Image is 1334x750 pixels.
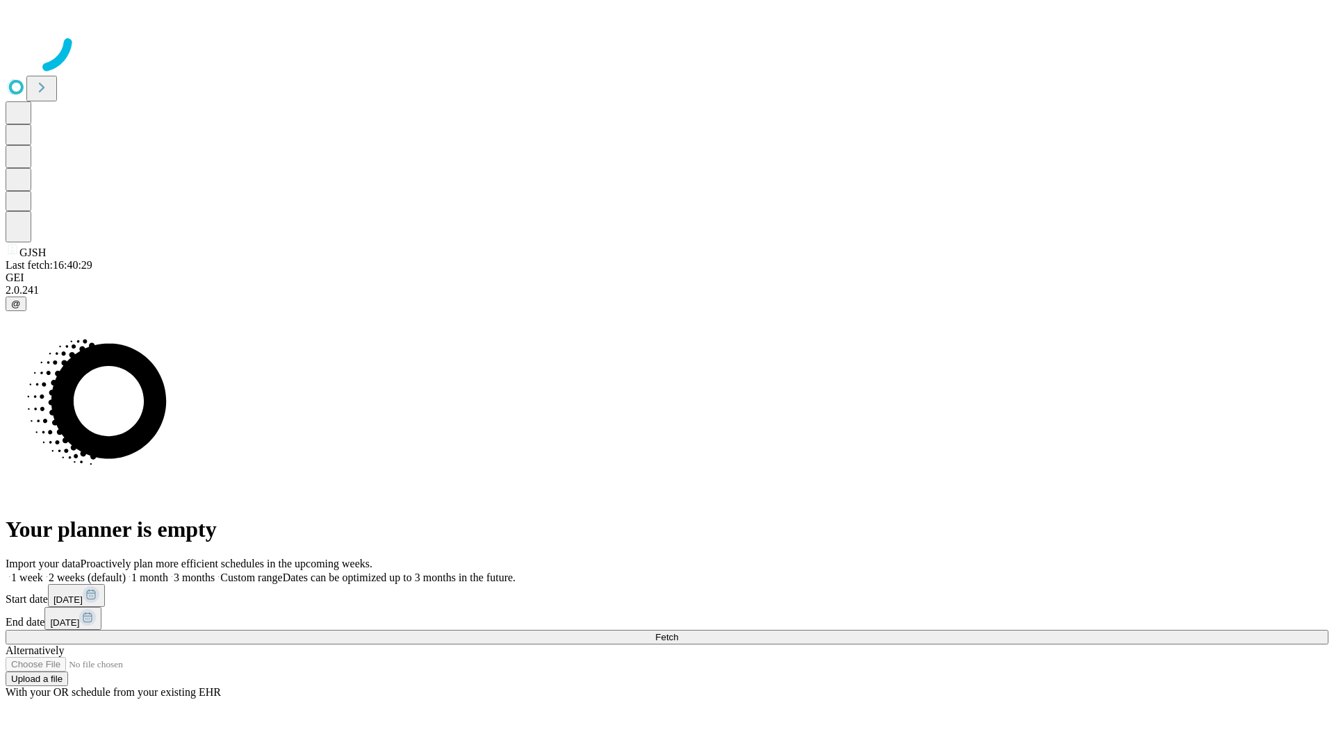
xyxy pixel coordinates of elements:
[6,607,1328,630] div: End date
[174,572,215,583] span: 3 months
[6,672,68,686] button: Upload a file
[11,299,21,309] span: @
[6,584,1328,607] div: Start date
[283,572,516,583] span: Dates can be optimized up to 3 months in the future.
[6,272,1328,284] div: GEI
[48,584,105,607] button: [DATE]
[53,594,83,605] span: [DATE]
[6,259,92,271] span: Last fetch: 16:40:29
[6,686,221,698] span: With your OR schedule from your existing EHR
[11,572,43,583] span: 1 week
[6,630,1328,644] button: Fetch
[49,572,126,583] span: 2 weeks (default)
[6,644,64,656] span: Alternatively
[655,632,678,642] span: Fetch
[6,284,1328,297] div: 2.0.241
[19,247,46,258] span: GJSH
[50,617,79,628] span: [DATE]
[44,607,101,630] button: [DATE]
[220,572,282,583] span: Custom range
[6,558,81,569] span: Import your data
[131,572,168,583] span: 1 month
[6,517,1328,542] h1: Your planner is empty
[81,558,372,569] span: Proactively plan more efficient schedules in the upcoming weeks.
[6,297,26,311] button: @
